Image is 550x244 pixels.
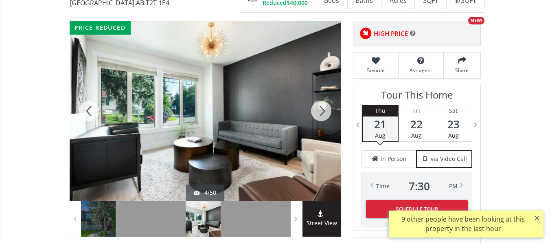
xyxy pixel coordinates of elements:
[399,119,435,130] span: 22
[530,211,543,225] button: ×
[399,105,435,117] div: Fri
[363,105,398,117] div: Thu
[411,132,422,139] span: Aug
[409,180,430,192] span: 7 : 30
[357,67,394,74] span: Favorite
[362,89,472,105] h3: Tour This Home
[435,105,472,117] div: Sat
[468,17,484,24] div: NEW!
[381,155,406,163] span: in Person
[448,67,476,74] span: Share
[70,21,341,201] div: 1903 26 Avenue SW Calgary, AB T2T 1E4 - Photo 4 of 50
[194,189,216,197] div: 4/50
[448,132,459,139] span: Aug
[435,119,472,130] span: 23
[374,29,408,38] span: HIGH PRICE
[70,21,131,35] div: price reduced
[403,67,439,74] span: Ask agent
[357,25,374,42] img: rating icon
[375,132,386,139] span: Aug
[431,155,467,163] span: via Video Call
[363,119,398,130] span: 21
[393,215,533,233] div: 9 other people have been looking at this property in the last hour
[366,200,468,218] button: Schedule Tour
[376,180,458,192] div: Time PM
[302,219,341,228] span: Street View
